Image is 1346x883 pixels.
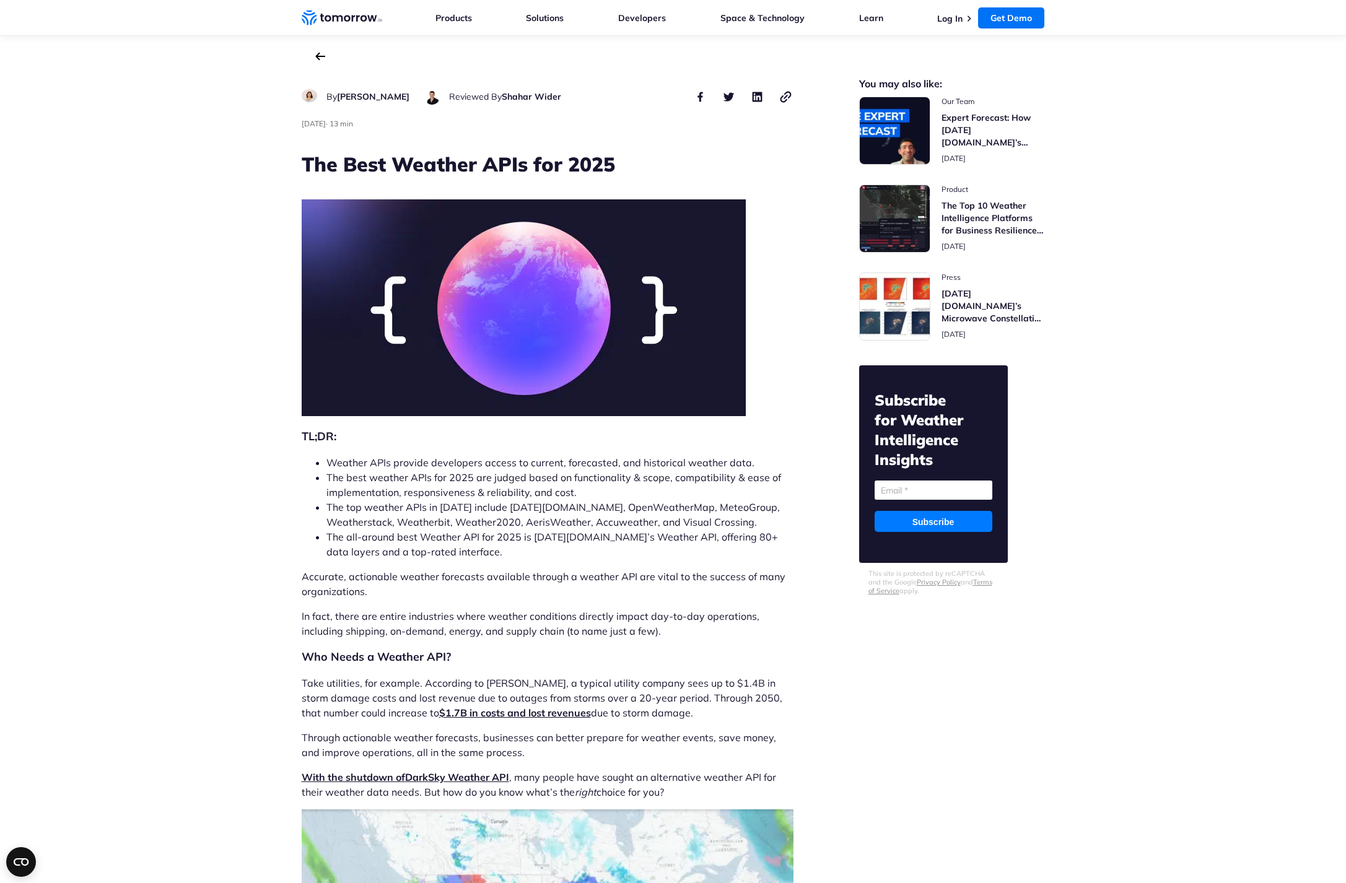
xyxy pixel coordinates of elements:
span: publish date [942,154,966,163]
p: This site is protected by reCAPTCHA and the Google and apply. [868,569,999,595]
li: The all-around best Weather API for 2025 is [DATE][DOMAIN_NAME]’s Weather API, offering 80+ data ... [326,529,793,559]
span: post catecory [942,185,1045,194]
a: Space & Technology [720,12,805,24]
a: Read Expert Forecast: How Tomorrow.io’s Microwave Sounders Are Revolutionizing Hurricane Monitoring [859,97,1045,165]
span: Estimated reading time [330,119,353,128]
img: Ruth Favela [302,89,317,102]
h2: Who Needs a Weather API? [302,648,793,666]
h1: The Best Weather APIs for 2025 [302,150,793,178]
a: Log In [937,13,963,24]
h3: The Top 10 Weather Intelligence Platforms for Business Resilience in [DATE] [942,199,1045,237]
a: Home link [302,9,382,27]
input: Email * [875,481,992,500]
div: author name [449,89,561,104]
button: share this post on twitter [722,89,736,104]
p: Through actionable weather forecasts, businesses can better prepare for weather events, save mone... [302,730,793,760]
h3: Expert Forecast: How [DATE][DOMAIN_NAME]’s Microwave Sounders Are Revolutionizing Hurricane Monit... [942,111,1045,149]
a: Read Tomorrow.io’s Microwave Constellation Ready To Help This Hurricane Season [859,272,1045,341]
button: share this post on facebook [693,89,708,104]
input: Subscribe [875,511,992,532]
li: Weather APIs provide developers access to current, forecasted, and historical weather data. [326,455,793,470]
span: By [326,91,337,102]
p: In fact, there are entire industries where weather conditions directly impact day-to-day operatio... [302,609,793,638]
h2: You may also like: [859,79,1045,89]
p: Take utilities, for example. According to [PERSON_NAME], a typical utility company sees up to $1.... [302,676,793,720]
span: publish date [942,329,966,339]
i: right [575,786,597,798]
span: post catecory [942,97,1045,107]
a: Get Demo [978,7,1044,28]
a: back to the main blog page [315,52,325,61]
a: Terms of Service [868,578,992,595]
h2: TL;DR: [302,428,793,445]
b: Dark [405,771,428,783]
p: , many people have sought an alternative weather API for their weather data needs. But how do you... [302,770,793,799]
h3: [DATE][DOMAIN_NAME]’s Microwave Constellation Ready To Help This Hurricane Season [942,287,1045,324]
span: post catecory [942,272,1045,282]
a: Learn [859,12,883,24]
span: publish date [942,241,966,251]
a: Privacy Policy [917,578,961,586]
button: Open CMP widget [6,847,36,877]
span: Reviewed By [449,91,502,102]
h2: Subscribe for Weather Intelligence Insights [875,390,992,469]
span: publish date [302,119,326,128]
a: Solutions [526,12,564,24]
li: The best weather APIs for 2025 are judged based on functionality & scope, compatibility & ease of... [326,470,793,500]
button: copy link to clipboard [779,89,793,104]
div: author name [326,89,409,104]
a: $1.7B in costs and lost revenues [439,707,591,719]
li: The top weather APIs in [DATE] include [DATE][DOMAIN_NAME], OpenWeatherMap, MeteoGroup, Weatherst... [326,500,793,529]
span: With the shutdown of [302,771,428,783]
button: share this post on linkedin [750,89,765,104]
a: Products [435,12,472,24]
a: Read The Top 10 Weather Intelligence Platforms for Business Resilience in 2025 [859,185,1045,253]
p: Accurate, actionable weather forecasts available through a weather API are vital to the success o... [302,569,793,599]
a: Developers [618,12,666,24]
a: With the shutdown ofDarkSky Weather API [302,771,509,783]
span: · [326,119,328,128]
img: Shahar Wider [424,89,440,105]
